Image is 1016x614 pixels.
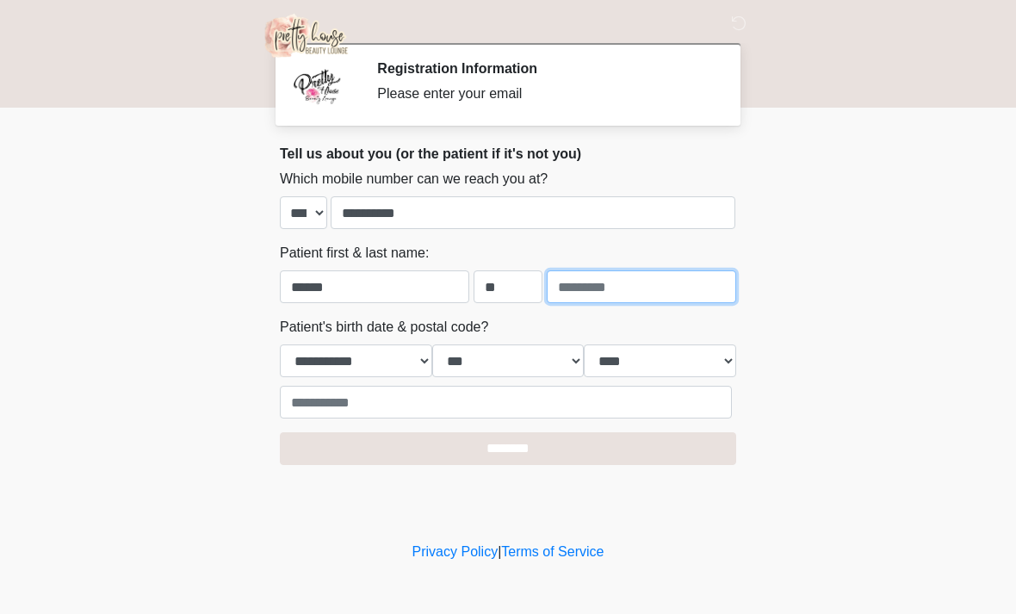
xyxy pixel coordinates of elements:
label: Patient's birth date & postal code? [280,317,488,338]
a: | [498,544,501,559]
h2: Tell us about you (or the patient if it's not you) [280,146,736,162]
a: Terms of Service [501,544,604,559]
label: Patient first & last name: [280,243,429,264]
a: Privacy Policy [412,544,499,559]
img: Aesthetic Andrea, RN Logo [263,13,350,58]
img: Agent Avatar [293,60,344,112]
div: Please enter your email [377,84,710,104]
label: Which mobile number can we reach you at? [280,169,548,189]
